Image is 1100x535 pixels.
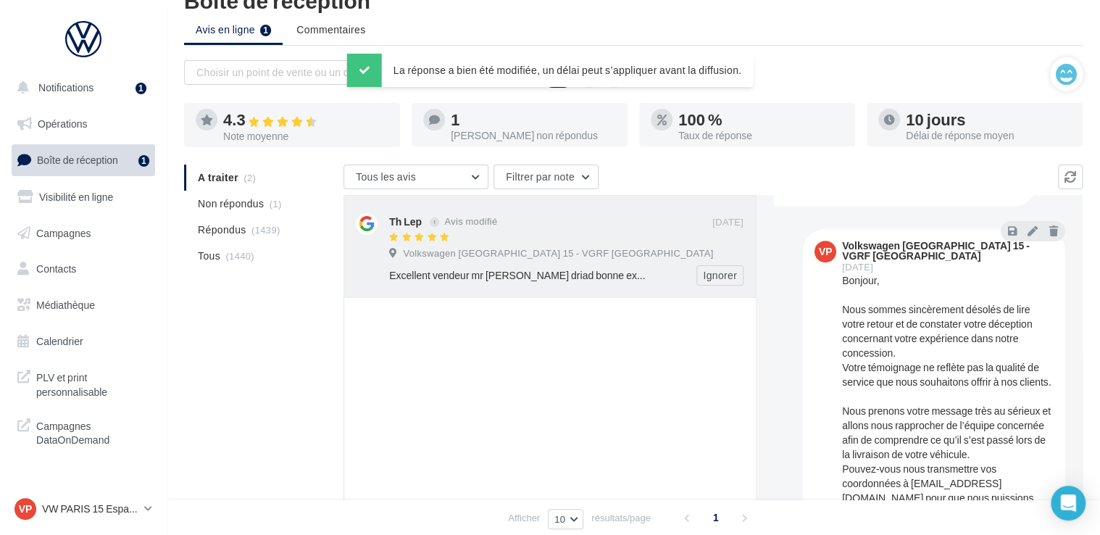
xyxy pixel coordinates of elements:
[508,511,540,525] span: Afficher
[451,112,616,128] div: 1
[9,290,158,320] a: Médiathèque
[678,130,843,141] div: Taux de réponse
[196,66,409,78] span: Choisir un point de vente ou un code magasin
[451,130,616,141] div: [PERSON_NAME] non répondus
[548,509,583,529] button: 10
[184,60,438,85] button: Choisir un point de vente ou un code magasin
[136,83,146,94] div: 1
[444,216,497,228] span: Avis modifié
[138,155,149,167] div: 1
[270,198,282,210] span: (1)
[842,262,873,272] span: [DATE]
[356,170,416,183] span: Tous les avis
[251,224,280,236] span: (1439)
[296,22,365,37] span: Commentaires
[9,144,158,175] a: Boîte de réception1
[9,254,158,284] a: Contacts
[403,247,713,260] span: Volkswagen [GEOGRAPHIC_DATA] 15 - VGRF [GEOGRAPHIC_DATA]
[347,54,754,87] div: La réponse a bien été modifiée, un délai peut s’appliquer avant la diffusion.
[9,218,158,249] a: Campagnes
[39,191,113,203] span: Visibilité en ligne
[36,335,83,347] span: Calendrier
[9,362,158,405] a: PLV et print personnalisable
[9,182,158,212] a: Visibilité en ligne
[36,368,149,399] span: PLV et print personnalisable
[38,81,93,94] span: Notifications
[906,112,1071,128] div: 10 jours
[198,196,264,211] span: Non répondus
[704,506,728,529] span: 1
[37,154,118,166] span: Boîte de réception
[12,495,155,523] a: VP VW PARIS 15 Espace Suffren
[19,502,33,516] span: VP
[198,249,220,263] span: Tous
[906,130,1071,141] div: Délai de réponse moyen
[819,244,833,259] span: VP
[9,326,158,357] a: Calendrier
[223,131,388,141] div: Note moyenne
[1051,486,1086,521] div: Open Intercom Messenger
[225,250,254,262] span: (1440)
[678,112,843,128] div: 100 %
[389,215,422,229] div: Th Lep
[591,511,651,525] span: résultats/page
[36,226,91,239] span: Campagnes
[493,165,599,189] button: Filtrer par note
[42,502,138,516] p: VW PARIS 15 Espace Suffren
[36,299,95,311] span: Médiathèque
[223,112,388,128] div: 4.3
[696,265,743,286] button: Ignorer
[389,268,649,283] div: Excellent vendeur mr [PERSON_NAME] driad bonne explication pour le vehicule9
[712,216,743,229] span: [DATE]
[343,165,488,189] button: Tous les avis
[9,109,158,139] a: Opérations
[38,117,87,130] span: Opérations
[9,410,158,453] a: Campagnes DataOnDemand
[842,241,1051,261] div: Volkswagen [GEOGRAPHIC_DATA] 15 - VGRF [GEOGRAPHIC_DATA]
[36,416,149,447] span: Campagnes DataOnDemand
[9,72,152,103] button: Notifications 1
[198,223,246,237] span: Répondus
[554,513,565,525] span: 10
[36,262,76,275] span: Contacts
